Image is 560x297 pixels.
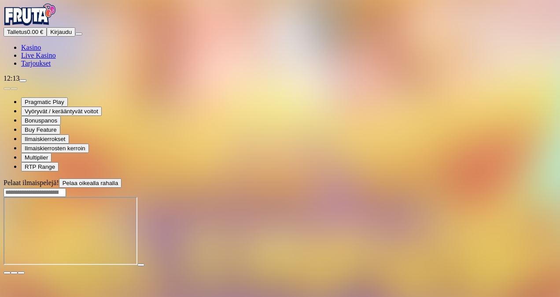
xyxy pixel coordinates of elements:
[59,178,122,188] button: Pelaa oikealla rahalla
[25,163,55,170] span: RTP Range
[21,153,52,162] button: Multiplier
[4,74,19,82] span: 12:13
[75,33,82,35] button: menu
[25,136,66,142] span: Ilmaiskierrokset
[50,29,72,35] span: Kirjaudu
[21,162,59,171] button: RTP Range
[25,126,57,133] span: Buy Feature
[47,27,75,37] button: Kirjaudu
[18,271,25,274] button: fullscreen icon
[4,197,137,265] iframe: Gates of Olympus Super Scatter
[4,87,11,90] button: prev slide
[4,44,556,67] nav: Main menu
[25,154,48,161] span: Multiplier
[63,180,118,186] span: Pelaa oikealla rahalla
[19,79,26,82] button: live-chat
[4,188,66,197] input: Search
[21,44,41,51] a: Kasino
[137,264,144,266] button: play icon
[27,29,43,35] span: 0.00 €
[25,108,98,115] span: Vyöryvät / kerääntyvät voitot
[25,117,57,124] span: Bonuspanos
[4,4,56,26] img: Fruta
[7,29,27,35] span: Talletus
[11,271,18,274] button: chevron-down icon
[21,134,69,144] button: Ilmaiskierrokset
[25,145,85,152] span: Ilmaiskierrosten kerroin
[21,52,56,59] a: Live Kasino
[4,4,556,67] nav: Primary
[21,97,68,107] button: Pragmatic Play
[11,87,18,90] button: next slide
[4,27,47,37] button: Talletusplus icon0.00 €
[21,144,89,153] button: Ilmaiskierrosten kerroin
[21,107,102,116] button: Vyöryvät / kerääntyvät voitot
[21,116,61,125] button: Bonuspanos
[4,178,556,188] div: Pelaat ilmaispelejä!
[21,59,51,67] a: Tarjoukset
[4,19,56,27] a: Fruta
[21,125,60,134] button: Buy Feature
[25,99,64,105] span: Pragmatic Play
[4,271,11,274] button: close icon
